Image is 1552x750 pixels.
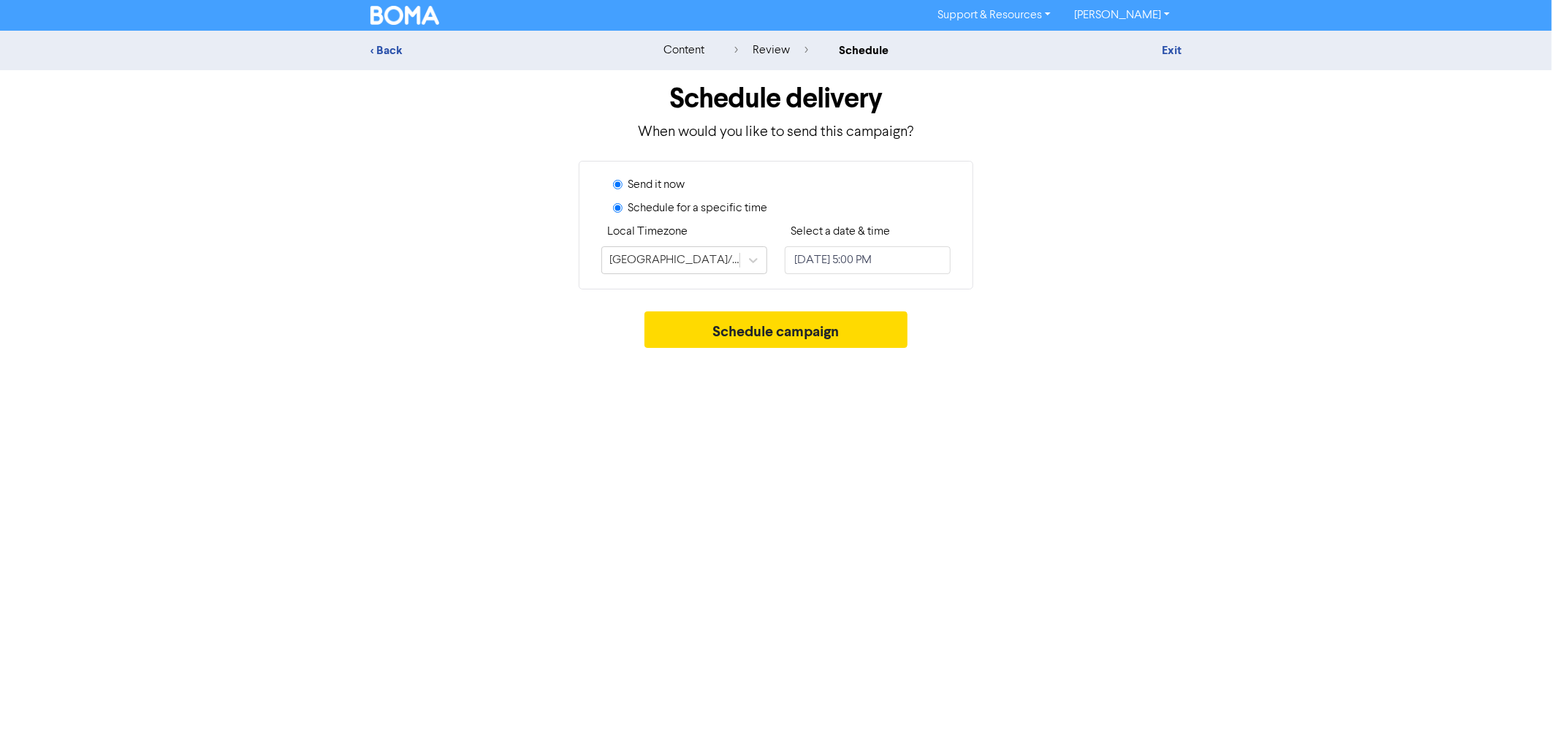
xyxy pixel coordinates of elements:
[609,251,741,269] div: [GEOGRAPHIC_DATA]/[GEOGRAPHIC_DATA]
[370,42,626,59] div: < Back
[663,42,704,59] div: content
[370,82,1182,115] h1: Schedule delivery
[1162,43,1182,58] a: Exit
[734,42,808,59] div: review
[607,223,688,240] label: Local Timezone
[644,311,908,348] button: Schedule campaign
[785,246,951,274] input: Click to select a date
[370,121,1182,143] p: When would you like to send this campaign?
[1062,4,1182,27] a: [PERSON_NAME]
[791,223,890,240] label: Select a date & time
[926,4,1062,27] a: Support & Resources
[628,176,685,194] label: Send it now
[370,6,439,25] img: BOMA Logo
[839,42,889,59] div: schedule
[628,200,767,217] label: Schedule for a specific time
[1370,592,1552,750] iframe: Chat Widget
